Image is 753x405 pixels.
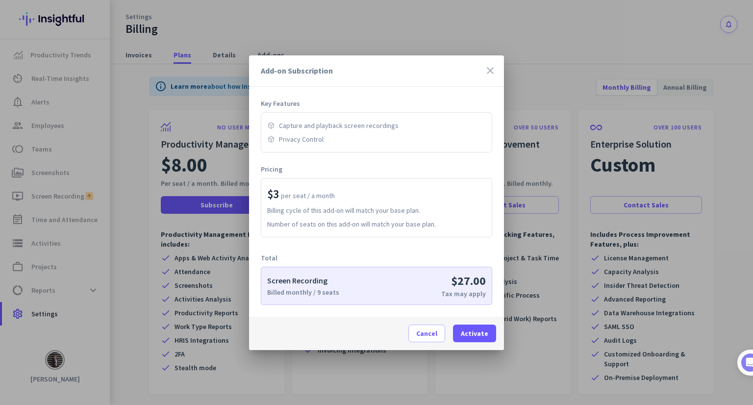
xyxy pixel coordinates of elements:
[484,65,496,76] i: close
[267,287,339,297] p: Billed monthly / 9 seats
[279,134,324,144] div: Privacy Control
[461,329,488,338] span: Activate
[267,219,486,229] p: Number of seats on this add-on will match your base plan.
[267,122,275,129] img: code
[261,67,333,75] p: Add-on Subscription
[267,205,486,215] p: Billing cycle of this add-on will match your base plan.
[408,325,445,342] button: Cancel
[261,99,492,108] p: Key Features
[416,329,437,338] span: Cancel
[261,253,492,263] p: Total
[441,289,486,299] p: Tax may apply
[451,273,486,289] p: $27.00
[267,186,279,202] span: $3
[453,325,496,342] button: Activate
[279,121,399,130] div: Capture and playback screen recordings
[261,164,492,174] p: Pricing
[267,135,275,143] img: code
[281,191,335,200] span: per seat / a month
[267,275,327,286] p: Screen Recording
